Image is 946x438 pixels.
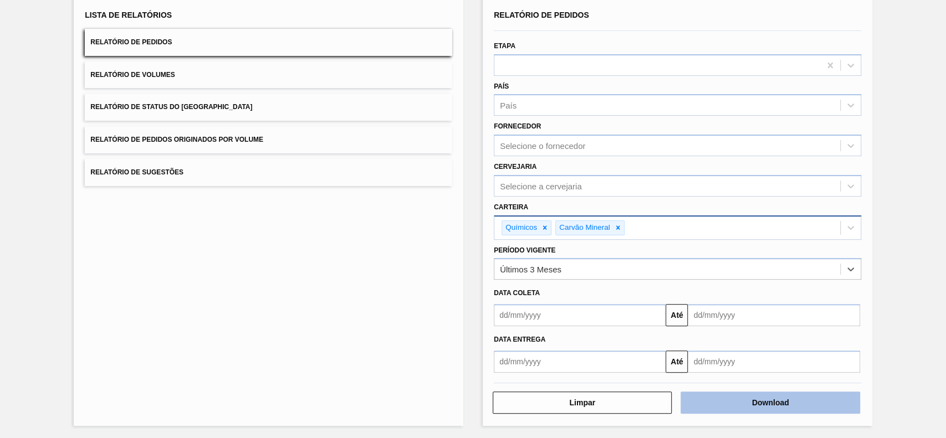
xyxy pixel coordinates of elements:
div: Selecione a cervejaria [500,181,582,190]
input: dd/mm/yyyy [494,351,666,373]
button: Até [666,304,688,326]
button: Download [681,391,860,414]
span: Lista de Relatórios [85,11,172,19]
span: Relatório de Status do [GEOGRAPHIC_DATA] [90,103,252,111]
span: Relatório de Pedidos [494,11,589,19]
button: Relatório de Status do [GEOGRAPHIC_DATA] [85,94,452,121]
div: Últimos 3 Meses [500,265,561,274]
input: dd/mm/yyyy [494,304,666,326]
button: Relatório de Volumes [85,61,452,89]
span: Relatório de Pedidos [90,38,172,46]
label: Fornecedor [494,122,541,130]
span: Relatório de Sugestões [90,168,183,176]
input: dd/mm/yyyy [688,351,860,373]
div: Químicos [502,221,539,235]
div: Carvão Mineral [556,221,612,235]
button: Relatório de Sugestões [85,159,452,186]
div: Selecione o fornecedor [500,141,585,151]
button: Até [666,351,688,373]
label: Período Vigente [494,246,555,254]
label: Etapa [494,42,515,50]
button: Limpar [493,391,672,414]
span: Data coleta [494,289,540,297]
span: Data entrega [494,336,545,343]
label: Carteira [494,203,528,211]
span: Relatório de Pedidos Originados por Volume [90,136,263,143]
div: País [500,101,517,110]
label: Cervejaria [494,163,536,171]
button: Relatório de Pedidos Originados por Volume [85,126,452,153]
span: Relatório de Volumes [90,71,175,79]
input: dd/mm/yyyy [688,304,860,326]
label: País [494,83,509,90]
button: Relatório de Pedidos [85,29,452,56]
